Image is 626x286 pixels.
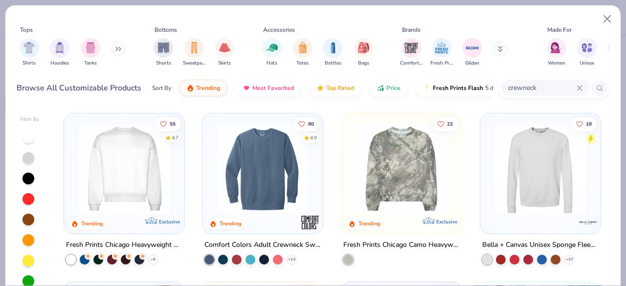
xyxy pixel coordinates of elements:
[20,25,33,34] div: Tops
[300,213,320,232] img: Comfort Colors logo
[158,42,169,53] img: Shorts Image
[20,38,39,67] div: filter for Shirts
[84,60,97,67] span: Tanks
[311,134,317,141] div: 4.9
[155,117,180,131] button: Like
[400,38,423,67] div: filter for Comfort Colors
[547,38,566,67] button: filter button
[463,38,482,67] button: filter button
[404,41,419,55] img: Comfort Colors Image
[66,239,182,251] div: Fresh Prints Chicago Heavyweight Crewneck
[369,80,408,96] button: Price
[151,257,156,263] span: + 9
[179,80,227,96] button: Trending
[174,123,275,214] img: 9145e166-e82d-49ae-94f7-186c20e691c9
[309,121,314,126] span: 80
[293,38,313,67] button: filter button
[22,60,36,67] span: Shirts
[204,239,321,251] div: Comfort Colors Adult Crewneck Sweatshirt
[463,38,482,67] div: filter for Gildan
[23,42,35,53] img: Shirts Image
[186,84,194,92] img: trending.gif
[267,42,278,53] img: Hats Image
[358,42,369,53] img: Bags Image
[262,38,282,67] button: filter button
[434,41,449,55] img: Fresh Prints Image
[215,38,234,67] div: filter for Skirts
[551,42,562,53] img: Women Image
[598,10,617,28] button: Close
[20,38,39,67] button: filter button
[50,38,69,67] button: filter button
[215,38,234,67] button: filter button
[400,38,423,67] button: filter button
[20,116,40,123] div: Filter By
[323,38,343,67] div: filter for Bottles
[297,42,308,53] img: Totes Image
[578,213,598,232] img: Bella + Canvas logo
[465,41,480,55] img: Gildan Image
[577,38,597,67] div: filter for Unisex
[170,121,176,126] span: 55
[172,134,179,141] div: 4.7
[577,38,597,67] button: filter button
[386,84,401,92] span: Price
[358,60,369,67] span: Bags
[17,82,141,94] div: Browse All Customizable Products
[243,84,250,92] img: most_fav.gif
[154,38,173,67] button: filter button
[430,38,453,67] button: filter button
[81,38,100,67] button: filter button
[571,117,597,131] button: Like
[400,60,423,67] span: Comfort Colors
[547,38,566,67] div: filter for Women
[433,84,483,92] span: Fresh Prints Flash
[252,84,294,92] span: Most Favorited
[485,83,521,94] span: 5 day delivery
[316,84,324,92] img: TopRated.gif
[430,38,453,67] div: filter for Fresh Prints
[50,60,69,67] span: Hoodies
[189,42,200,53] img: Sweatpants Image
[158,219,179,225] span: Exclusive
[263,25,295,34] div: Accessories
[267,60,277,67] span: Hats
[436,219,457,225] span: Exclusive
[465,60,479,67] span: Gildan
[183,60,205,67] span: Sweatpants
[547,25,572,34] div: Made For
[432,117,458,131] button: Like
[183,38,205,67] button: filter button
[323,38,343,67] button: filter button
[548,60,565,67] span: Women
[152,84,171,92] div: Sort By
[354,38,374,67] div: filter for Bags
[50,38,69,67] div: filter for Hoodies
[416,80,529,96] button: Fresh Prints Flash5 day delivery
[482,239,599,251] div: Bella + Canvas Unisex Sponge Fleece Crewneck Sweatshirt
[402,25,421,34] div: Brands
[155,25,177,34] div: Bottoms
[74,123,175,214] img: 1358499d-a160-429c-9f1e-ad7a3dc244c9
[423,84,431,92] img: flash.gif
[507,82,577,93] input: Try "T-Shirt"
[296,60,309,67] span: Totes
[81,38,100,67] div: filter for Tanks
[565,257,573,263] span: + 37
[218,60,231,67] span: Skirts
[235,80,301,96] button: Most Favorited
[183,38,205,67] div: filter for Sweatpants
[325,60,341,67] span: Bottles
[328,42,338,53] img: Bottles Image
[581,42,593,53] img: Unisex Image
[196,84,220,92] span: Trending
[154,38,173,67] div: filter for Shorts
[288,257,295,263] span: + 14
[212,123,313,214] img: 1f2d2499-41e0-44f5-b794-8109adf84418
[586,121,592,126] span: 18
[326,84,354,92] span: Top Rated
[294,117,319,131] button: Like
[343,239,460,251] div: Fresh Prints Chicago Camo Heavyweight Crewneck
[85,42,96,53] img: Tanks Image
[351,123,452,214] img: d9105e28-ed75-4fdd-addc-8b592ef863ea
